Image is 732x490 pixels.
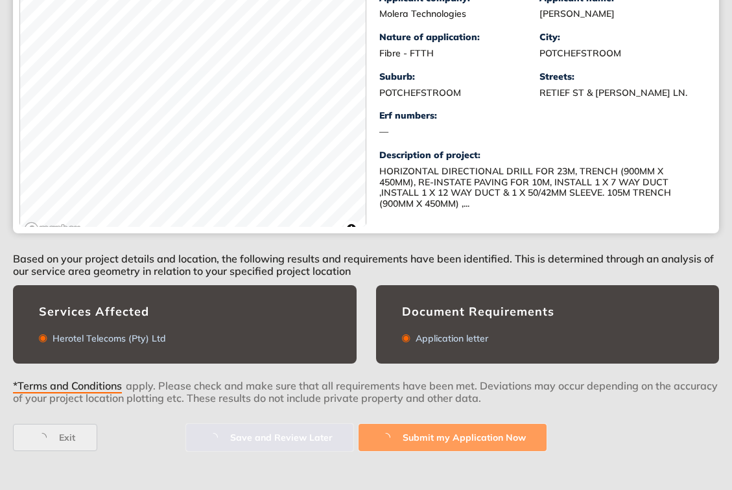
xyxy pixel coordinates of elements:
div: City: [539,32,700,43]
div: RETIEF ST & [PERSON_NAME] LN. [539,87,700,99]
div: Molera Technologies [379,8,539,19]
div: Services Affected [39,305,331,319]
div: Streets: [539,71,700,82]
div: POTCHEFSTROOM [379,87,539,99]
div: Description of project: [379,150,700,161]
div: Nature of application: [379,32,539,43]
span: loading [36,433,59,442]
span: Submit my Application Now [403,430,526,445]
div: apply. Please check and make sure that all requirements have been met. Deviations may occur depen... [13,379,719,424]
span: Exit [59,430,75,445]
span: *Terms and Conditions [13,380,122,393]
div: [PERSON_NAME] [539,8,700,19]
div: Herotel Telecoms (Pty) Ltd [47,333,166,344]
span: Toggle attribution [348,222,355,236]
span: HORIZONTAL DIRECTIONAL DRILL FOR 23M, TRENCH (900MM X 450MM), RE-INSTATE PAVING FOR 10M, INSTALL ... [379,165,671,209]
div: Erf numbers: [379,110,539,121]
span: loading [379,433,403,442]
div: POTCHEFSTROOM [539,48,700,59]
button: *Terms and Conditions [13,379,126,388]
button: Submit my Application Now [359,424,547,451]
div: HORIZONTAL DIRECTIONAL DRILL FOR 23M, TRENCH (900MM X 450MM), RE-INSTATE PAVING FOR 10M, INSTALL ... [379,166,700,209]
button: Exit [13,424,97,451]
div: Document Requirements [402,305,694,319]
div: — [379,126,539,137]
div: Fibre - FTTH [379,48,539,59]
a: Mapbox logo [24,222,81,237]
span: ... [464,198,469,209]
div: Suburb: [379,71,539,82]
div: Based on your project details and location, the following results and requirements have been iden... [13,233,719,285]
div: Application letter [410,333,488,344]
